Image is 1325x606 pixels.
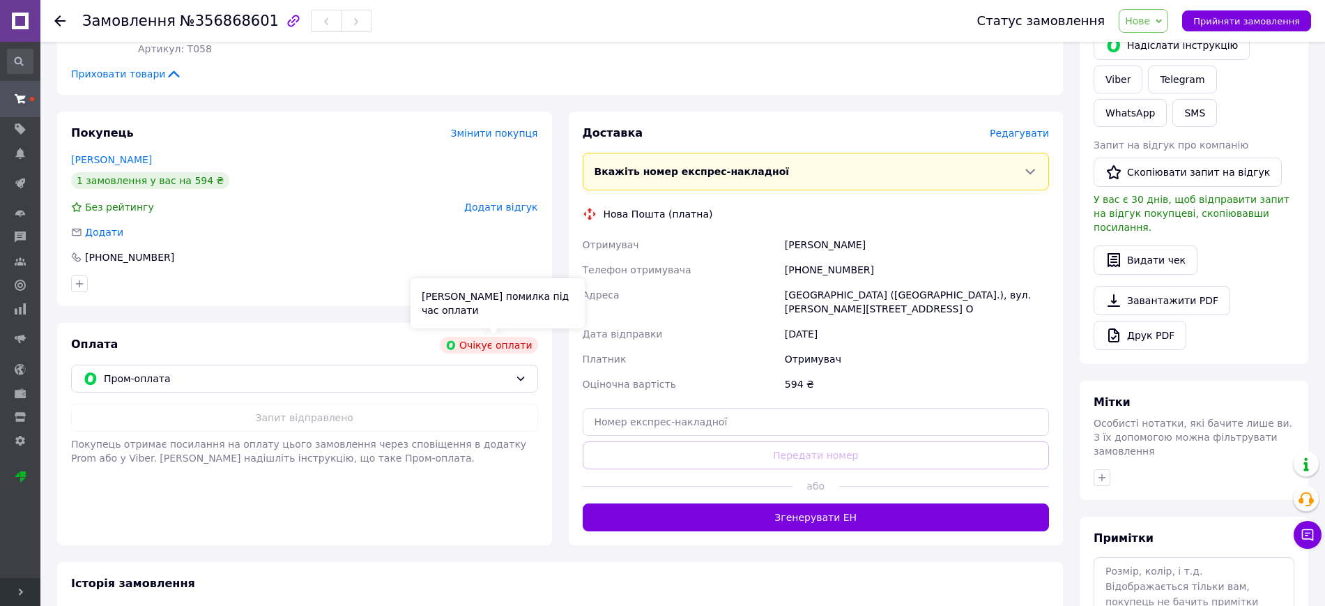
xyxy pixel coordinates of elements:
span: Дата відправки [583,328,663,340]
button: Згенерувати ЕН [583,503,1050,531]
div: [PHONE_NUMBER] [84,250,176,264]
span: Без рейтингу [85,202,154,213]
div: 594 ₴ [782,372,1052,397]
span: Доставка [583,126,643,139]
span: Редагувати [990,128,1049,139]
span: Змінити покупця [451,128,538,139]
span: або [792,479,839,493]
span: Отримувач [583,239,639,250]
div: Статус замовлення [977,14,1105,28]
span: Нове [1125,15,1150,26]
span: Приховати товари [71,67,182,81]
div: Повернутися назад [54,14,66,28]
a: Viber [1094,66,1142,93]
a: Друк PDF [1094,321,1186,350]
span: Покупець отримає посилання на оплату цього замовлення через сповіщення в додатку Prom або у Viber... [71,439,526,464]
div: [PHONE_NUMBER] [782,257,1052,282]
button: Прийняти замовлення [1182,10,1311,31]
span: №356868601 [180,13,279,29]
span: Примітки [1094,531,1154,545]
span: Платник [583,354,627,365]
div: [DATE] [782,321,1052,347]
button: Скопіювати запит на відгук [1094,158,1282,187]
div: [GEOGRAPHIC_DATA] ([GEOGRAPHIC_DATA].), вул. [PERSON_NAME][STREET_ADDRESS] О [782,282,1052,321]
span: Телефон отримувача [583,264,691,275]
div: [PERSON_NAME] помилка під час оплати [411,278,585,328]
span: Мітки [1094,395,1131,409]
span: Прийняти замовлення [1193,16,1300,26]
span: Адреса [583,289,620,301]
div: 1 замовлення у вас на 594 ₴ [71,172,229,189]
a: [PERSON_NAME] [71,154,152,165]
button: Чат з покупцем [1294,521,1322,549]
span: Історія замовлення [71,577,195,590]
span: У вас є 30 днів, щоб відправити запит на відгук покупцеві, скопіювавши посилання. [1094,194,1289,233]
span: Додати [85,227,123,238]
span: Пром-оплата [104,371,510,386]
a: Telegram [1148,66,1216,93]
span: Покупець [71,126,134,139]
span: Запит на відгук про компанію [1094,139,1248,151]
div: Отримувач [782,347,1052,372]
div: Очікує оплати [440,337,538,354]
span: Особисті нотатки, які бачите лише ви. З їх допомогою можна фільтрувати замовлення [1094,418,1292,457]
span: Додати відгук [464,202,537,213]
span: Оціночна вартість [583,379,676,390]
button: Надіслати інструкцію [1094,31,1250,60]
button: Запит відправлено [71,404,538,432]
button: Видати чек [1094,245,1197,275]
a: WhatsApp [1094,99,1167,127]
div: [PERSON_NAME] [782,232,1052,257]
button: SMS [1172,99,1217,127]
span: Артикул: T058 [138,43,212,54]
span: Замовлення [82,13,176,29]
a: Завантажити PDF [1094,286,1230,315]
div: Нова Пошта (платна) [600,207,717,221]
span: Вкажіть номер експрес-накладної [595,166,790,177]
input: Номер експрес-накладної [583,408,1050,436]
span: Оплата [71,338,118,351]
